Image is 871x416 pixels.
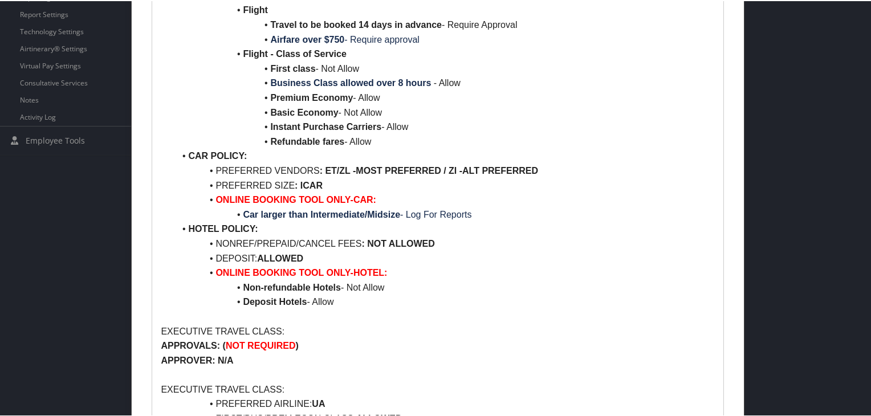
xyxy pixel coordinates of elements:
[270,34,344,43] strong: Airfare over $750
[270,136,344,145] strong: Refundable fares
[174,395,714,410] li: PREFERRED AIRLINE:
[161,323,714,338] p: EXECUTIVE TRAVEL CLASS:
[161,381,714,396] p: EXECUTIVE TRAVEL CLASS:
[188,223,258,233] strong: HOTEL POLICY:
[226,340,296,349] strong: NOT REQUIRED
[361,238,434,247] strong: : NOT ALLOWED
[174,279,714,294] li: - Not Allow
[174,119,714,133] li: - Allow
[270,19,442,28] strong: Travel to be booked 14 days in advance
[174,104,714,119] li: - Not Allow
[174,293,714,308] li: - Allow
[312,398,325,407] strong: UA
[174,177,714,192] li: PREFERRED SIZE
[320,165,323,174] strong: :
[174,17,714,31] li: - Require Approval
[215,267,387,276] strong: ONLINE BOOKING TOOL ONLY-HOTEL:
[243,4,268,14] strong: Flight
[174,162,714,177] li: PREFERRED VENDORS
[270,92,353,101] strong: Premium Economy
[215,194,376,203] strong: ONLINE BOOKING TOOL ONLY-CAR:
[161,340,225,349] strong: APPROVALS: (
[174,60,714,75] li: - Not Allow
[270,63,315,72] strong: First class
[243,296,307,305] strong: Deposit Hotels
[174,235,714,250] li: NONREF/PREPAID/CANCEL FEES
[188,150,247,160] strong: CAR POLICY:
[296,340,299,349] strong: )
[243,282,341,291] strong: Non-refundable Hotels
[270,121,381,130] strong: Instant Purchase Carriers
[174,75,714,89] li: - Allow
[243,209,400,218] strong: Car larger than Intermediate/Midsize
[325,165,538,174] strong: ET/ZL -MOST PREFERRED / ZI -ALT PREFERRED
[400,209,471,218] span: - Log For Reports
[174,250,714,265] li: DEPOSIT:
[174,133,714,148] li: - Allow
[257,252,303,262] strong: ALLOWED
[243,48,346,58] strong: Flight - Class of Service
[161,354,233,364] strong: APPROVER: N/A
[295,180,323,189] strong: : ICAR
[174,89,714,104] li: - Allow
[270,107,338,116] strong: Basic Economy
[344,34,420,43] span: - Require approval
[270,77,431,87] strong: Business Class allowed over 8 hours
